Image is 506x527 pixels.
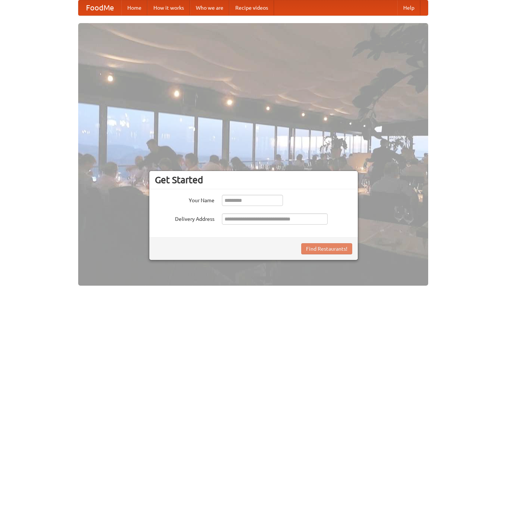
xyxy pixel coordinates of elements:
[397,0,420,15] a: Help
[79,0,121,15] a: FoodMe
[229,0,274,15] a: Recipe videos
[147,0,190,15] a: How it works
[190,0,229,15] a: Who we are
[155,174,352,185] h3: Get Started
[155,213,214,223] label: Delivery Address
[301,243,352,254] button: Find Restaurants!
[155,195,214,204] label: Your Name
[121,0,147,15] a: Home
